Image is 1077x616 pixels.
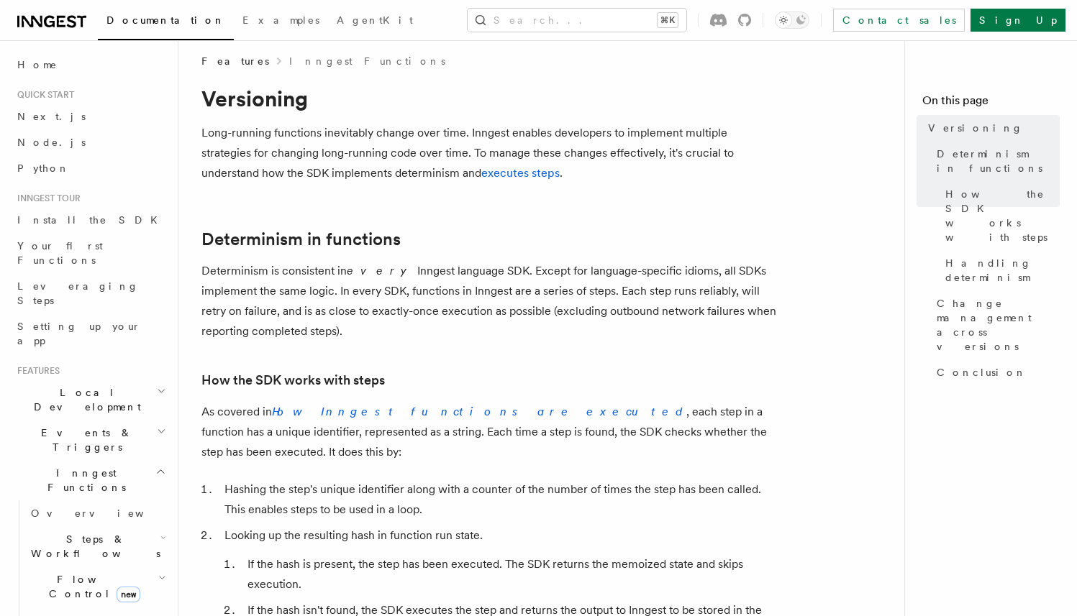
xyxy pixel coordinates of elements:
span: Change management across versions [937,296,1060,354]
span: Quick start [12,89,74,101]
button: Inngest Functions [12,460,169,500]
a: Change management across versions [931,290,1060,359]
em: every [347,264,417,277]
span: Python [17,162,70,174]
span: Next.js [17,111,86,122]
span: How the SDK works with steps [945,187,1060,244]
a: Handling determinism [940,250,1060,290]
span: Flow Control [25,572,158,601]
a: Next.js [12,104,169,129]
span: new [117,587,140,602]
a: How Inngest functions are executed [272,405,686,418]
span: Local Development [12,385,157,414]
span: Setting up your app [17,321,141,346]
span: Versioning [928,121,1023,135]
p: As covered in , each step in a function has a unique identifier, represented as a string. Each ti... [201,402,777,462]
span: Your first Functions [17,240,103,266]
span: AgentKit [337,14,413,26]
a: Python [12,155,169,181]
a: Home [12,52,169,78]
a: Install the SDK [12,207,169,233]
h1: Versioning [201,86,777,111]
button: Flow Controlnew [25,566,169,607]
span: Leveraging Steps [17,280,139,306]
button: Steps & Workflows [25,526,169,566]
a: Versioning [922,115,1060,141]
a: Node.js [12,129,169,155]
span: Examples [242,14,319,26]
a: Sign Up [971,9,1065,32]
button: Search...⌘K [468,9,686,32]
span: Overview [31,507,179,519]
li: Hashing the step's unique identifier along with a counter of the number of times the step has bee... [220,479,777,520]
span: Events & Triggers [12,426,157,454]
a: Setting up your app [12,313,169,354]
p: Determinism is consistent in Inngest language SDK. Except for language-specific idioms, all SDKs ... [201,261,777,341]
a: Determinism in functions [931,141,1060,181]
button: Toggle dark mode [775,12,809,29]
span: Documentation [106,14,225,26]
span: Determinism in functions [937,147,1060,175]
span: Handling determinism [945,256,1060,285]
a: Your first Functions [12,233,169,273]
kbd: ⌘K [658,13,678,27]
a: Conclusion [931,359,1060,385]
a: How the SDK works with steps [940,181,1060,250]
a: Determinism in functions [201,229,401,249]
a: Leveraging Steps [12,273,169,313]
span: Install the SDK [17,214,166,226]
span: Inngest Functions [12,466,155,495]
span: Inngest tour [12,193,81,204]
span: Features [12,365,60,377]
a: Examples [234,4,328,39]
a: How the SDK works with steps [201,370,385,390]
li: If the hash is present, the step has been executed. The SDK returns the memoized state and skips ... [243,554,777,594]
a: AgentKit [328,4,422,39]
span: Features [201,54,269,68]
span: Home [17,58,58,72]
a: Contact sales [833,9,965,32]
span: Conclusion [937,365,1027,380]
p: Long-running functions inevitably change over time. Inngest enables developers to implement multi... [201,123,777,183]
button: Local Development [12,380,169,420]
span: Node.js [17,137,86,148]
a: Overview [25,500,169,526]
span: Steps & Workflows [25,532,160,561]
h4: On this page [922,92,1060,115]
a: Documentation [98,4,234,40]
a: Inngest Functions [289,54,445,68]
button: Events & Triggers [12,420,169,460]
a: executes steps [481,166,560,180]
